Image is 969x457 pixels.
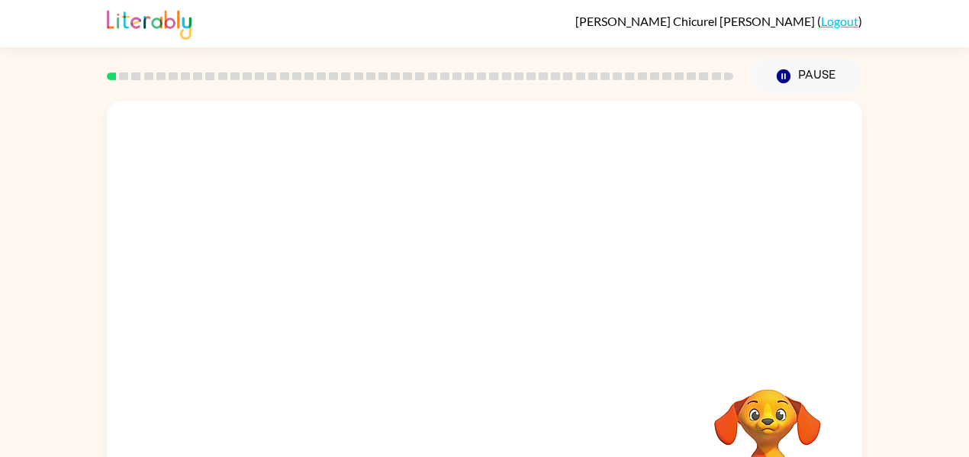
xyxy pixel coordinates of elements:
[575,14,817,28] span: [PERSON_NAME] Chicurel [PERSON_NAME]
[752,59,862,94] button: Pause
[821,14,858,28] a: Logout
[575,14,862,28] div: ( )
[107,6,192,40] img: Literably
